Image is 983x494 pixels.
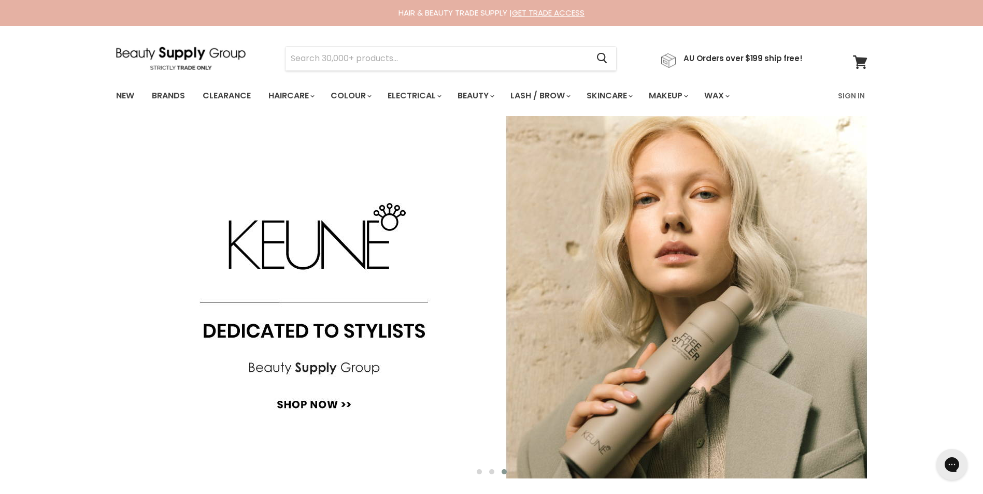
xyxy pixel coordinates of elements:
[144,85,193,107] a: Brands
[323,85,378,107] a: Colour
[261,85,321,107] a: Haircare
[832,85,871,107] a: Sign In
[696,85,736,107] a: Wax
[195,85,259,107] a: Clearance
[103,8,880,18] div: HAIR & BEAUTY TRADE SUPPLY |
[450,85,501,107] a: Beauty
[512,7,585,18] a: GET TRADE ACCESS
[641,85,694,107] a: Makeup
[285,46,617,71] form: Product
[286,47,589,70] input: Search
[108,85,142,107] a: New
[589,47,616,70] button: Search
[503,85,577,107] a: Lash / Brow
[380,85,448,107] a: Electrical
[579,85,639,107] a: Skincare
[931,445,973,484] iframe: Gorgias live chat messenger
[108,81,785,111] ul: Main menu
[103,81,880,111] nav: Main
